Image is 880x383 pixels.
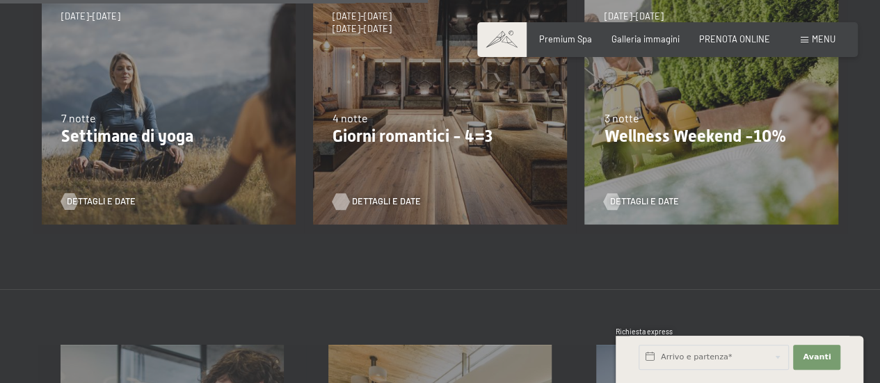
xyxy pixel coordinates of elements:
span: Dettagli e Date [67,195,136,208]
span: [DATE]-[DATE] [61,10,120,23]
button: Avanti [793,345,840,370]
span: 7 notte [61,111,96,124]
p: Wellness Weekend -10% [604,127,819,147]
span: Richiesta express [616,327,673,336]
span: [DATE]-[DATE] [333,23,392,35]
a: Dettagli e Date [61,195,136,208]
span: Dettagli e Date [352,195,421,208]
span: Avanti [803,352,831,363]
a: Dettagli e Date [333,195,407,208]
a: PRENOTA ONLINE [699,33,770,44]
span: 3 notte [604,111,639,124]
span: [DATE]-[DATE] [333,10,392,23]
a: Premium Spa [539,33,592,44]
span: 4 notte [333,111,368,124]
span: Menu [812,33,835,44]
a: Dettagli e Date [604,195,678,208]
a: Galleria immagini [611,33,680,44]
p: Giorni romantici - 4=3 [333,127,547,147]
span: Dettagli e Date [609,195,678,208]
p: Settimane di yoga [61,127,276,147]
span: [DATE]-[DATE] [604,10,663,23]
